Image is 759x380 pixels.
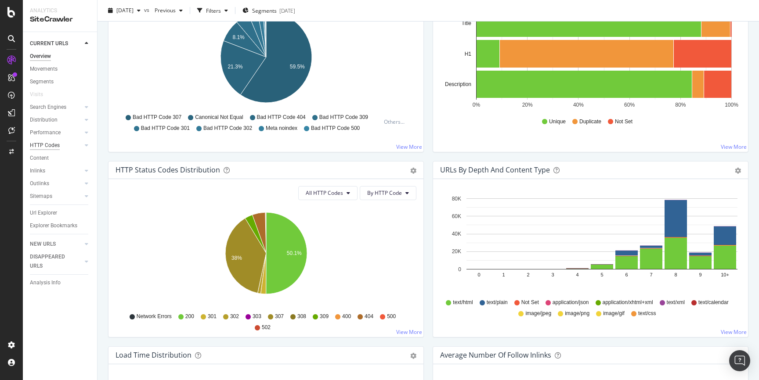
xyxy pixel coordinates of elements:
[194,4,231,18] button: Filters
[137,313,172,320] span: Network Errors
[30,192,52,201] div: Sitemaps
[667,299,685,306] span: text/xml
[30,221,77,230] div: Explorer Bookmarks
[675,102,686,108] text: 80%
[195,114,243,121] span: Canonical Not Equal
[203,125,252,132] span: Bad HTTP Code 302
[721,328,747,336] a: View More
[440,351,551,359] div: Average Number of Follow Inlinks
[410,168,416,174] div: gear
[231,255,242,261] text: 38%
[699,272,701,277] text: 9
[30,252,82,271] a: DISAPPEARED URLS
[320,313,329,320] span: 309
[279,7,295,14] div: [DATE]
[30,166,82,176] a: Inlinks
[674,272,677,277] text: 8
[30,240,82,249] a: NEW URLS
[319,114,368,121] span: Bad HTTP Code 309
[30,179,49,188] div: Outlinks
[387,313,396,320] span: 500
[30,7,90,14] div: Analytics
[452,196,461,202] text: 80K
[30,52,51,61] div: Overview
[735,168,741,174] div: gear
[473,102,481,108] text: 0%
[650,272,652,277] text: 7
[266,125,297,132] span: Meta noindex
[30,154,49,163] div: Content
[30,77,91,86] a: Segments
[638,310,656,317] span: text/css
[311,125,360,132] span: Bad HTTP Code 500
[239,4,299,18] button: Segments[DATE]
[487,299,508,306] span: text/plain
[230,313,239,320] span: 302
[445,81,471,87] text: Description
[30,208,57,218] div: Url Explorer
[342,313,351,320] span: 400
[30,14,90,25] div: SiteCrawler
[579,118,601,125] span: Duplicate
[600,272,603,277] text: 5
[721,143,747,151] a: View More
[116,8,416,110] div: A chart.
[452,231,461,237] text: 40K
[116,165,220,174] div: HTTP Status Codes Distribution
[565,310,589,317] span: image/png
[30,65,58,74] div: Movements
[30,154,91,163] a: Content
[551,272,554,277] text: 3
[30,77,54,86] div: Segments
[30,65,91,74] a: Movements
[297,313,306,320] span: 308
[116,351,192,359] div: Load Time Distribution
[30,278,91,287] a: Analysis Info
[625,272,628,277] text: 6
[440,8,741,110] svg: A chart.
[549,118,566,125] span: Unique
[30,90,43,99] div: Visits
[30,52,91,61] a: Overview
[306,189,343,197] span: All HTTP Codes
[729,350,750,371] div: Open Intercom Messenger
[360,186,416,200] button: By HTTP Code
[30,39,82,48] a: CURRENT URLS
[232,34,245,40] text: 8.1%
[522,102,533,108] text: 20%
[721,272,729,277] text: 10+
[573,102,584,108] text: 40%
[30,103,66,112] div: Search Engines
[141,125,190,132] span: Bad HTTP Code 301
[30,115,82,125] a: Distribution
[396,143,422,151] a: View More
[603,310,625,317] span: image/gif
[440,193,741,295] svg: A chart.
[384,118,408,125] div: Others...
[30,115,58,125] div: Distribution
[30,240,56,249] div: NEW URLS
[133,114,181,121] span: Bad HTTP Code 307
[30,39,68,48] div: CURRENT URLS
[185,313,194,320] span: 200
[30,166,45,176] div: Inlinks
[465,51,472,57] text: H1
[603,299,653,306] span: application/xhtml+xml
[698,299,729,306] span: text/calendar
[30,103,82,112] a: Search Engines
[116,7,134,14] span: 2025 Oct. 14th
[206,7,221,14] div: Filters
[257,114,306,121] span: Bad HTTP Code 404
[253,313,261,320] span: 303
[290,64,305,70] text: 59.5%
[440,165,550,174] div: URLs by Depth and Content Type
[576,272,578,277] text: 4
[116,207,416,309] svg: A chart.
[458,266,461,272] text: 0
[105,4,144,18] button: [DATE]
[30,278,61,287] div: Analysis Info
[30,252,74,271] div: DISAPPEARED URLS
